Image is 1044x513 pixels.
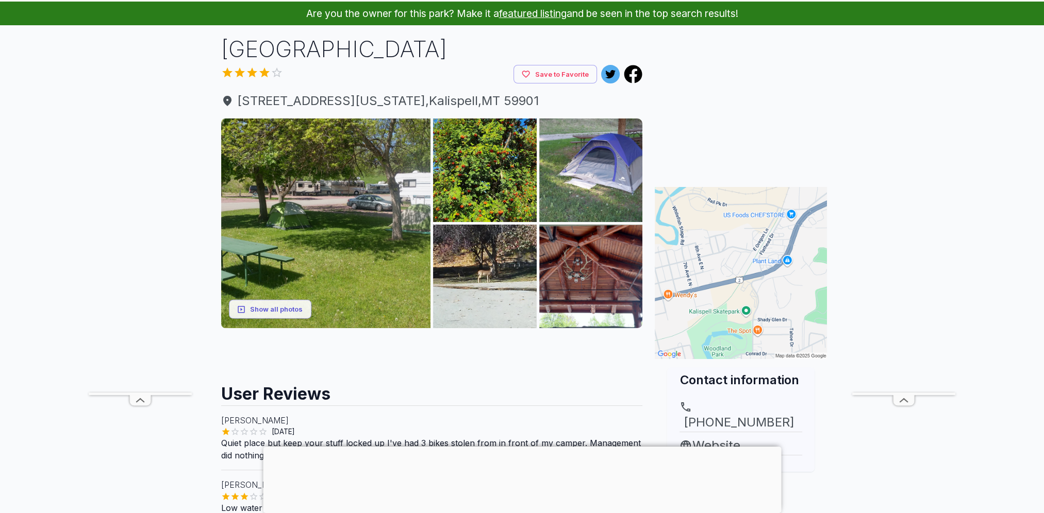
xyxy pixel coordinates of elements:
[680,436,802,455] a: Website
[539,118,643,222] img: AAcXr8olTPmRmjWAcJ5WAP3kxi6WfTVjzOTPWTeS_imRkTKdFyHtmJMr0ehfhu2spsN7DgROf2w5qFQEHwjYe0AXe8EDMBSRN...
[539,225,643,328] img: AAcXr8ryVPmNdjGu0zXAjolrdZz7Mr4-YxzgHYRqiaF1wtgl8ZGlljmuE4g9mLE82_1owi1PrZLelOjZPf6m_qzfhUNsP5nXf...
[655,33,827,162] iframe: Advertisement
[221,92,643,110] a: [STREET_ADDRESS][US_STATE],Kalispell,MT 59901
[221,374,643,405] h2: User Reviews
[221,328,643,374] iframe: Advertisement
[12,2,1032,25] p: Are you the owner for this park? Make it a and be seen in the top search results!
[433,118,537,222] img: AAcXr8o6qA3Tjn9pxNTgxdLbUpTod_pUvjb8s9qkvz_H-zfk7G0jDbwAEy3qAhaxWMr7v8w6pd404nf9zbDznG3YkUbT63sRw...
[221,414,643,426] p: [PERSON_NAME]
[221,92,643,110] span: [STREET_ADDRESS][US_STATE] , Kalispell , MT 59901
[229,300,311,319] button: Show all photos
[89,83,192,392] iframe: Advertisement
[221,33,643,65] h1: [GEOGRAPHIC_DATA]
[513,65,597,84] button: Save to Favorite
[680,371,802,388] h2: Contact information
[268,426,299,437] span: [DATE]
[680,401,802,432] a: [PHONE_NUMBER]
[655,187,827,359] img: Map for Greenwood Village RV Park
[221,118,431,328] img: AAcXr8oSTYM-ARx0V2QXOgPTJD8GkPZVx4netHfjIwyNXYNzDguLTYbEDHyfuNRCKp_8Xk-P0J4kQD6OKFrVoX5IVBzJg2_04...
[221,478,643,491] p: [PERSON_NAME]
[263,447,781,510] iframe: Advertisement
[852,83,955,392] iframe: Advertisement
[221,437,643,461] p: Quiet place but keep your stuff locked up I've had 3 bikes stolen from in front of my camper. Man...
[499,7,567,20] a: featured listing
[433,225,537,328] img: AAcXr8pjXS-bPDud9Cx_RuRX-wwByWPpwTqjG1BOOOvejNGzVIWDdVW66g_Yh5_KBC74H-NqYX2y9J1tinTSF_XAH-_BnURsh...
